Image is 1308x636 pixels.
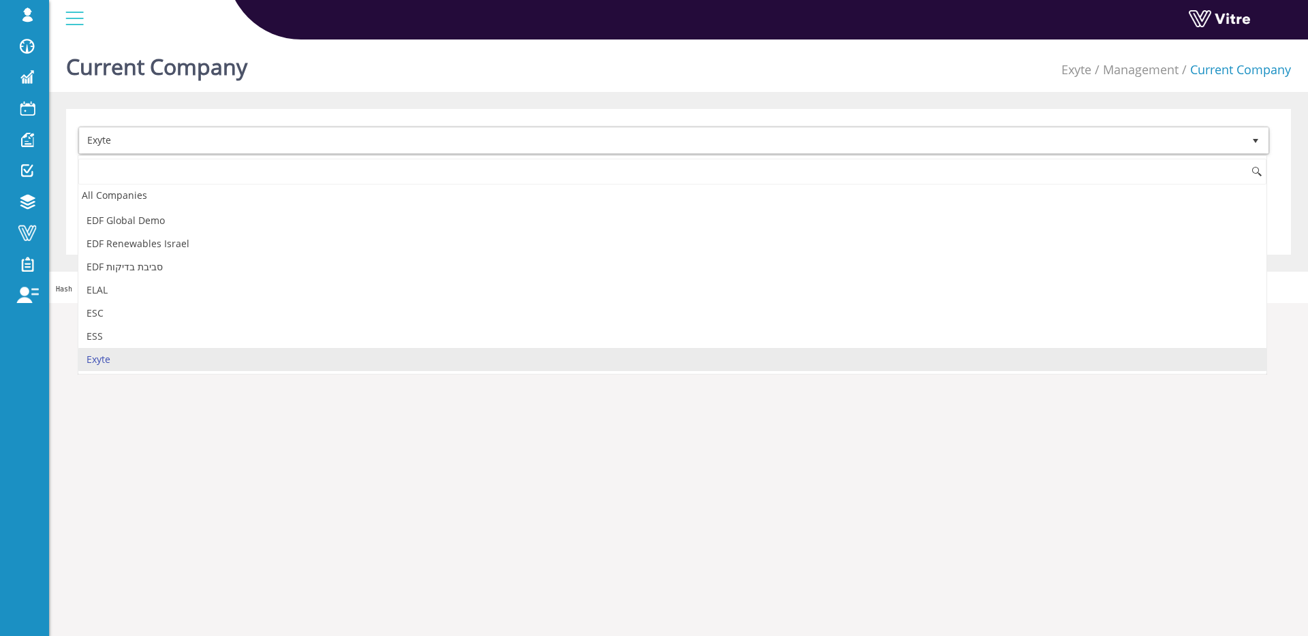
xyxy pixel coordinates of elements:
li: ESC [78,302,1266,325]
div: All Companies [78,186,1266,204]
li: Exyte [78,348,1266,371]
li: Management [1091,61,1179,79]
li: Current Company [1179,61,1291,79]
h1: Current Company [66,34,247,92]
li: ESS [78,325,1266,348]
li: FIC Testing [78,371,1266,394]
span: Hash '4d4c4c6' Date '[DATE] 14:39:45 +0000' Branch 'Production' [56,285,314,293]
li: EDF סביבת בדיקות [78,255,1266,279]
li: ELAL [78,279,1266,302]
span: select [1243,128,1268,153]
a: Exyte [1061,61,1091,78]
li: EDF Global Demo [78,209,1266,232]
li: EDF Renewables Israel [78,232,1266,255]
span: Exyte [80,128,1243,153]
